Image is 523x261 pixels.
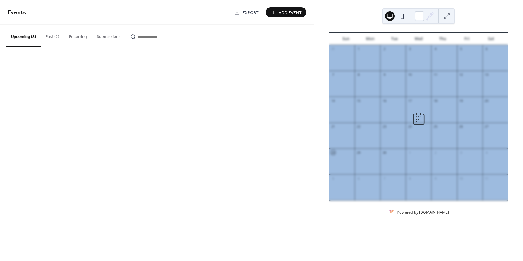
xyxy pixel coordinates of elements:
[382,33,407,45] div: Tue
[484,176,489,181] div: 11
[455,33,479,45] div: Fri
[356,176,361,181] div: 6
[356,73,361,77] div: 8
[433,98,438,103] div: 18
[459,124,463,129] div: 26
[484,150,489,155] div: 4
[382,150,387,155] div: 30
[331,124,335,129] div: 21
[484,124,489,129] div: 27
[266,7,306,17] button: Add Event
[356,124,361,129] div: 22
[382,73,387,77] div: 9
[92,25,126,46] button: Submissions
[433,150,438,155] div: 2
[331,176,335,181] div: 5
[433,73,438,77] div: 11
[331,98,335,103] div: 14
[484,47,489,51] div: 6
[229,7,263,17] a: Export
[356,98,361,103] div: 15
[484,98,489,103] div: 20
[459,176,463,181] div: 10
[431,33,455,45] div: Thu
[408,98,412,103] div: 17
[408,150,412,155] div: 1
[479,33,503,45] div: Sat
[397,210,449,215] div: Powered by
[382,47,387,51] div: 2
[331,47,335,51] div: 31
[419,210,449,215] a: [DOMAIN_NAME]
[459,98,463,103] div: 19
[408,124,412,129] div: 24
[243,9,259,16] span: Export
[459,73,463,77] div: 12
[459,47,463,51] div: 5
[41,25,64,46] button: Past (2)
[406,33,431,45] div: Wed
[382,176,387,181] div: 7
[408,73,412,77] div: 10
[64,25,92,46] button: Recurring
[433,124,438,129] div: 25
[279,9,302,16] span: Add Event
[331,73,335,77] div: 7
[408,176,412,181] div: 8
[459,150,463,155] div: 3
[6,25,41,47] button: Upcoming (8)
[8,7,26,19] span: Events
[408,47,412,51] div: 3
[334,33,358,45] div: Sun
[382,98,387,103] div: 16
[356,150,361,155] div: 29
[484,73,489,77] div: 13
[331,150,335,155] div: 28
[356,47,361,51] div: 1
[433,47,438,51] div: 4
[382,124,387,129] div: 23
[358,33,382,45] div: Mon
[433,176,438,181] div: 9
